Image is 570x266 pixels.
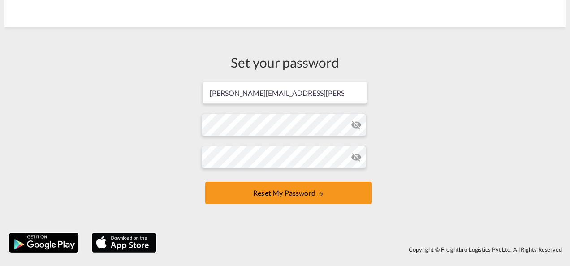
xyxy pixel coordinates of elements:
[351,120,362,130] md-icon: icon-eye-off
[91,232,157,253] img: apple.png
[8,232,79,253] img: google.png
[205,182,372,204] button: UPDATE MY PASSWORD
[203,82,367,104] input: Email address
[351,152,362,163] md-icon: icon-eye-off
[202,53,368,72] div: Set your password
[161,242,566,257] div: Copyright © Freightbro Logistics Pvt Ltd. All Rights Reserved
